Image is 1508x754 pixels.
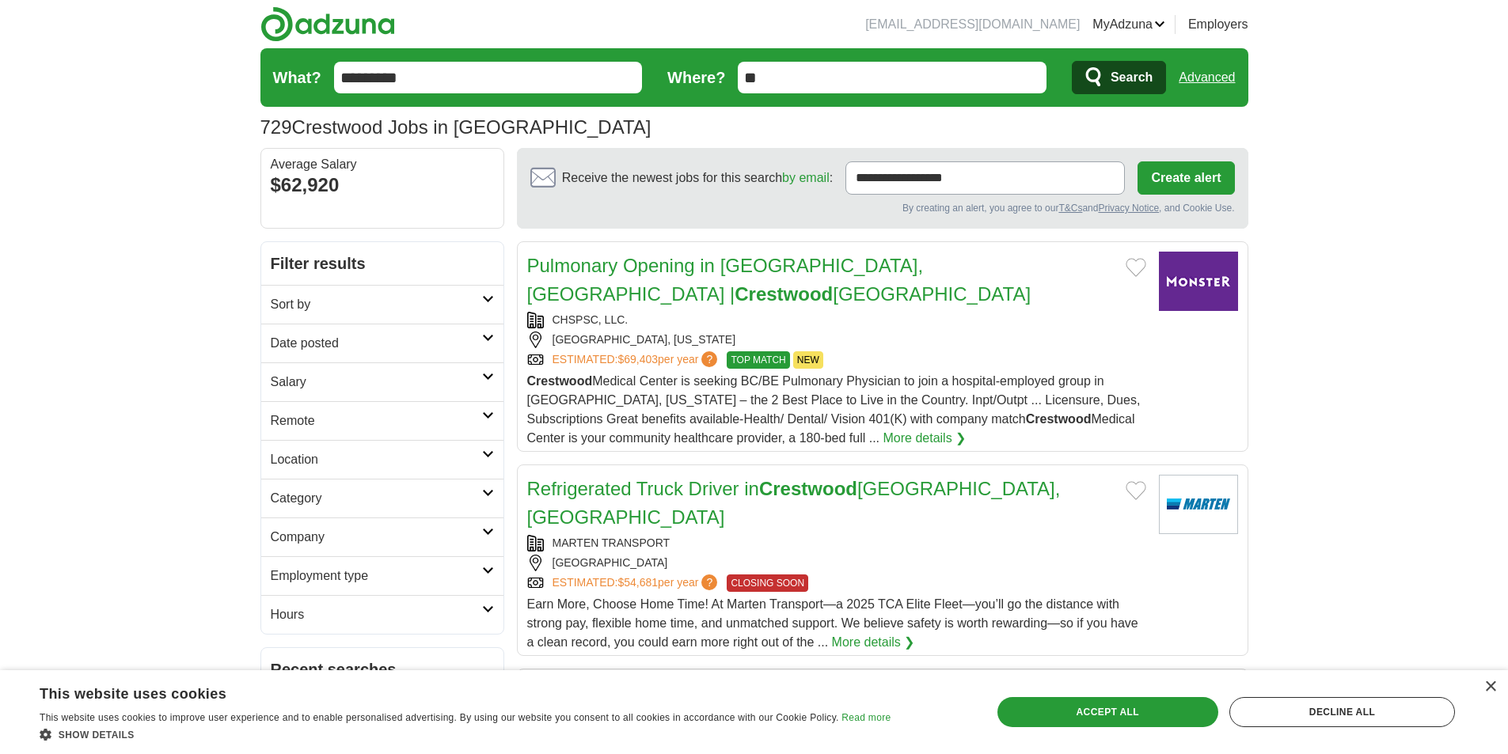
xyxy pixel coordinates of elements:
[271,158,494,171] div: Average Salary
[617,353,658,366] span: $69,403
[261,440,503,479] a: Location
[553,574,721,592] a: ESTIMATED:$54,681per year?
[261,517,503,556] a: Company
[530,201,1235,215] div: By creating an alert, you agree to our and , and Cookie Use.
[271,450,482,469] h2: Location
[617,576,658,589] span: $54,681
[527,374,1141,445] span: Medical Center is seeking BC/BE Pulmonary Physician to join a hospital-employed group in [GEOGRAP...
[40,680,851,703] div: This website uses cookies
[261,479,503,517] a: Category
[1092,15,1165,34] a: MyAdzuna
[40,712,839,723] span: This website uses cookies to improve user experience and to enable personalised advertising. By u...
[793,351,823,369] span: NEW
[735,283,833,305] strong: Crestwood
[261,324,503,362] a: Date posted
[1058,203,1082,214] a: T&Cs
[40,726,891,742] div: Show details
[271,171,494,199] div: $62,920
[260,116,651,138] h1: Crestwood Jobs in [GEOGRAPHIC_DATA]
[527,555,1146,571] div: [GEOGRAPHIC_DATA]
[260,113,292,142] span: 729
[527,597,1138,649] span: Earn More, Choose Home Time! At Marten Transport—a 2025 TCA Elite Fleet—you’ll go the distance wi...
[271,528,482,547] h2: Company
[1188,15,1248,34] a: Employers
[997,697,1218,727] div: Accept all
[271,373,482,392] h2: Salary
[271,295,482,314] h2: Sort by
[865,15,1080,34] li: [EMAIL_ADDRESS][DOMAIN_NAME]
[527,312,1146,328] div: CHSPSC, LLC.
[261,556,503,595] a: Employment type
[782,171,830,184] a: by email
[1072,61,1166,94] button: Search
[701,351,717,367] span: ?
[727,574,808,592] span: CLOSING SOON
[271,605,482,624] h2: Hours
[261,401,503,440] a: Remote
[1098,203,1159,214] a: Privacy Notice
[271,489,482,508] h2: Category
[1126,258,1146,277] button: Add to favorite jobs
[527,255,1031,305] a: Pulmonary Opening in [GEOGRAPHIC_DATA], [GEOGRAPHIC_DATA] |Crestwood[GEOGRAPHIC_DATA]
[562,169,833,188] span: Receive the newest jobs for this search :
[553,536,670,549] a: MARTEN TRANSPORT
[261,595,503,634] a: Hours
[1159,475,1238,534] img: Marten Transport logo
[1138,161,1234,195] button: Create alert
[261,362,503,401] a: Salary
[1026,412,1092,426] strong: Crestwood
[1126,481,1146,500] button: Add to favorite jobs
[527,332,1146,348] div: [GEOGRAPHIC_DATA], [US_STATE]
[261,242,503,285] h2: Filter results
[553,351,721,369] a: ESTIMATED:$69,403per year?
[271,566,482,585] h2: Employment type
[1159,252,1238,311] img: Company logo
[759,478,857,499] strong: Crestwood
[261,285,503,324] a: Sort by
[271,411,482,430] h2: Remote
[727,351,789,369] span: TOP MATCH
[273,66,321,89] label: What?
[59,729,135,741] span: Show details
[701,574,717,590] span: ?
[271,334,482,353] h2: Date posted
[260,6,395,42] img: Adzuna logo
[527,478,1061,528] a: Refrigerated Truck Driver inCrestwood[GEOGRAPHIC_DATA], [GEOGRAPHIC_DATA]
[832,633,915,652] a: More details ❯
[1229,697,1455,727] div: Decline all
[883,429,967,448] a: More details ❯
[527,374,593,388] strong: Crestwood
[1484,681,1496,693] div: Close
[841,712,891,723] a: Read more, opens a new window
[1179,62,1235,93] a: Advanced
[271,657,494,681] h2: Recent searches
[1111,62,1153,93] span: Search
[667,66,725,89] label: Where?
